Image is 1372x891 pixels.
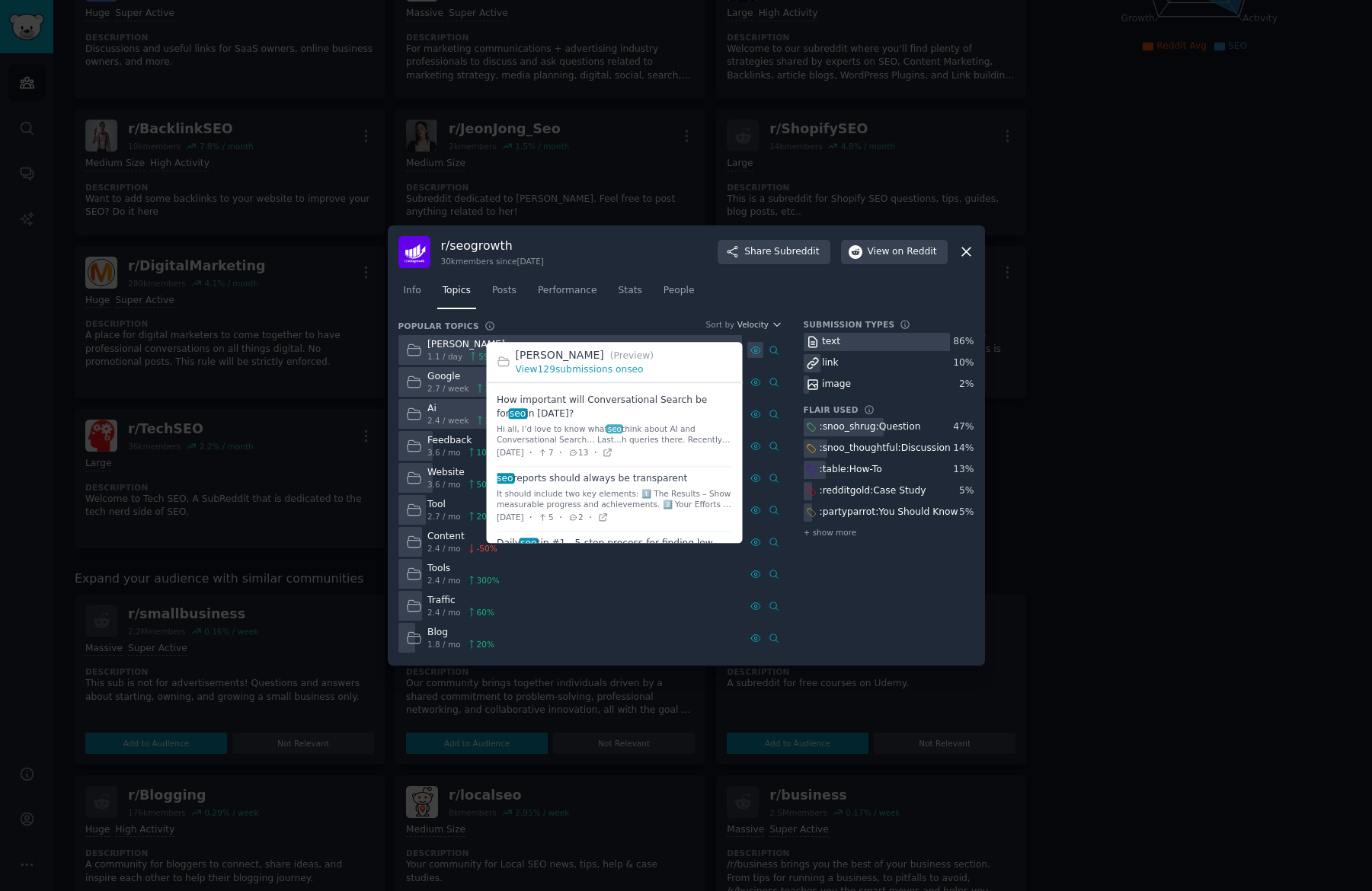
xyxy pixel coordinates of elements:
div: 2 % [959,378,974,391]
h3: Popular Topics [398,321,479,331]
div: [PERSON_NAME] [427,338,505,352]
div: 14 % [953,442,974,455]
span: View [868,245,937,259]
span: 13 [568,448,588,458]
h3: r/ seogrowth [441,238,544,254]
span: 2 [568,513,584,523]
div: Feedback [427,434,504,448]
div: Website [427,466,494,480]
h3: Submission Types [804,319,895,330]
span: 3.6 / mo [427,447,461,458]
a: People [658,279,700,310]
div: Traffic [427,594,494,608]
span: · [593,445,596,461]
img: seogrowth [398,236,430,268]
span: (Preview) [610,350,654,361]
span: Stats [619,284,642,298]
span: · [559,509,562,525]
span: Subreddit [774,245,819,259]
div: Blog [427,626,494,640]
a: Posts [487,279,522,310]
div: Ai [427,402,513,416]
span: 1.8 / mo [427,639,461,650]
span: Velocity [737,319,769,330]
span: · [529,445,532,461]
div: image [822,378,851,391]
div: It should include two key elements: 1️⃣ The Results – Show measurable progress and achievements. ... [497,488,731,509]
span: seo [606,424,623,433]
div: :table:How-To [820,463,882,477]
div: 10 % [953,356,974,370]
button: Velocity [737,319,782,330]
span: [DATE] [497,513,524,523]
div: 5 % [959,484,974,498]
span: Posts [492,284,516,298]
span: People [664,284,695,298]
div: :snoo_thoughtful:Discussion [820,442,951,455]
div: Tool [427,498,500,512]
span: 50 % [477,479,494,490]
span: · [589,509,592,525]
h3: Flair Used [804,404,859,415]
div: Sort by [706,319,735,330]
span: 3.6 / mo [427,479,461,490]
button: Viewon Reddit [841,240,948,264]
span: 2.7 / week [427,383,469,394]
span: 300 % [477,575,500,586]
span: 2.4 / mo [427,543,461,554]
span: 59 % [478,351,496,362]
div: link [822,356,839,370]
div: text [822,335,840,349]
span: 1000 % [477,447,505,458]
span: · [559,445,562,461]
span: Topics [443,284,471,298]
a: Performance [532,279,603,310]
span: 2.7 / mo [427,511,461,522]
a: Stats [613,279,648,310]
div: :redditgold:Case Study [820,484,926,498]
span: Info [404,284,421,298]
div: Google [427,370,508,384]
div: 5 % [959,506,974,519]
span: 2.4 / mo [427,575,461,586]
span: 200 % [477,511,500,522]
span: 5 [538,513,554,523]
div: Hi all, I’d love to know what think about AI and Conversational Search… Last...h queries there. R... [497,423,731,445]
a: Info [398,279,427,310]
span: 2.4 / week [427,415,469,426]
span: · [529,509,532,525]
h2: [PERSON_NAME] [516,347,732,363]
span: 20 % [477,639,494,650]
a: View129submissions onseo [516,364,644,375]
span: on Reddit [892,245,936,259]
div: :partyparrot:You Should Know [820,506,958,519]
a: Topics [437,279,476,310]
div: :snoo_shrug:Question [820,420,921,434]
span: Share [744,245,819,259]
span: 2.4 / mo [427,607,461,618]
span: [DATE] [497,448,524,458]
div: Tools [427,562,500,576]
div: Content [427,530,497,544]
div: 47 % [953,420,974,434]
div: 86 % [953,335,974,349]
div: 30k members since [DATE] [441,256,544,267]
span: 1.1 / day [427,351,462,362]
span: Performance [538,284,597,298]
span: 7 [538,448,554,458]
div: 13 % [953,463,974,477]
button: ShareSubreddit [718,240,830,264]
span: + show more [804,527,857,538]
span: -50 % [477,543,497,554]
span: 60 % [477,607,494,618]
